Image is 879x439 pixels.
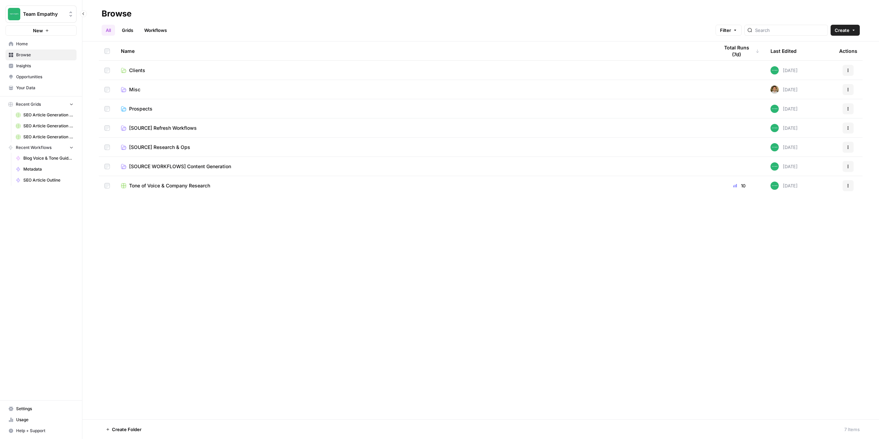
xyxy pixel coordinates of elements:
[129,144,190,151] span: [SOURCE] Research & Ops
[129,125,197,131] span: [SOURCE] Refresh Workflows
[13,131,77,142] a: SEO Article Generation Grid - Raedyne Systems
[121,182,708,189] a: Tone of Voice & Company Research
[16,74,73,80] span: Opportunities
[16,101,41,107] span: Recent Grids
[33,27,43,34] span: New
[770,124,779,132] img: wwg0kvabo36enf59sssm51gfoc5r
[13,109,77,120] a: SEO Article Generation Grid - Two Dudes
[121,144,708,151] a: [SOURCE] Research & Ops
[5,49,77,60] a: Browse
[770,182,798,190] div: [DATE]
[770,85,779,94] img: 9peqd3ak2lieyojmlm10uxo82l57
[5,425,77,436] button: Help + Support
[716,25,742,36] button: Filter
[121,67,708,74] a: Clients
[129,86,140,93] span: Misc
[23,123,73,129] span: SEO Article Generation Grid - Access Quest
[16,52,73,58] span: Browse
[5,82,77,93] a: Your Data
[5,71,77,82] a: Opportunities
[770,162,779,171] img: wwg0kvabo36enf59sssm51gfoc5r
[770,85,798,94] div: [DATE]
[16,85,73,91] span: Your Data
[23,166,73,172] span: Metadata
[5,99,77,109] button: Recent Grids
[121,42,708,60] div: Name
[129,163,231,170] span: [SOURCE WORKFLOWS] Content Generation
[16,145,52,151] span: Recent Workflows
[121,163,708,170] a: [SOURCE WORKFLOWS] Content Generation
[118,25,137,36] a: Grids
[13,153,77,164] a: Blog Voice & Tone Guidelines
[719,42,760,60] div: Total Runs (7d)
[770,182,779,190] img: wwg0kvabo36enf59sssm51gfoc5r
[129,182,210,189] span: Tone of Voice & Company Research
[23,11,65,18] span: Team Empathy
[102,424,146,435] button: Create Folder
[140,25,171,36] a: Workflows
[129,105,152,112] span: Prospects
[839,42,857,60] div: Actions
[23,134,73,140] span: SEO Article Generation Grid - Raedyne Systems
[13,175,77,186] a: SEO Article Outline
[8,8,20,20] img: Team Empathy Logo
[121,86,708,93] a: Misc
[16,41,73,47] span: Home
[5,142,77,153] button: Recent Workflows
[770,105,798,113] div: [DATE]
[23,155,73,161] span: Blog Voice & Tone Guidelines
[16,417,73,423] span: Usage
[831,25,860,36] button: Create
[13,120,77,131] a: SEO Article Generation Grid - Access Quest
[102,8,132,19] div: Browse
[102,25,115,36] a: All
[770,66,798,74] div: [DATE]
[5,414,77,425] a: Usage
[5,5,77,23] button: Workspace: Team Empathy
[770,42,797,60] div: Last Edited
[770,124,798,132] div: [DATE]
[770,143,798,151] div: [DATE]
[835,27,849,34] span: Create
[112,426,141,433] span: Create Folder
[770,105,779,113] img: wwg0kvabo36enf59sssm51gfoc5r
[770,162,798,171] div: [DATE]
[121,125,708,131] a: [SOURCE] Refresh Workflows
[5,60,77,71] a: Insights
[121,105,708,112] a: Prospects
[755,27,825,34] input: Search
[5,25,77,36] button: New
[719,182,760,189] div: 10
[844,426,860,433] div: 7 Items
[13,164,77,175] a: Metadata
[770,143,779,151] img: wwg0kvabo36enf59sssm51gfoc5r
[5,403,77,414] a: Settings
[16,428,73,434] span: Help + Support
[5,38,77,49] a: Home
[23,177,73,183] span: SEO Article Outline
[16,406,73,412] span: Settings
[770,66,779,74] img: wwg0kvabo36enf59sssm51gfoc5r
[720,27,731,34] span: Filter
[129,67,145,74] span: Clients
[16,63,73,69] span: Insights
[23,112,73,118] span: SEO Article Generation Grid - Two Dudes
